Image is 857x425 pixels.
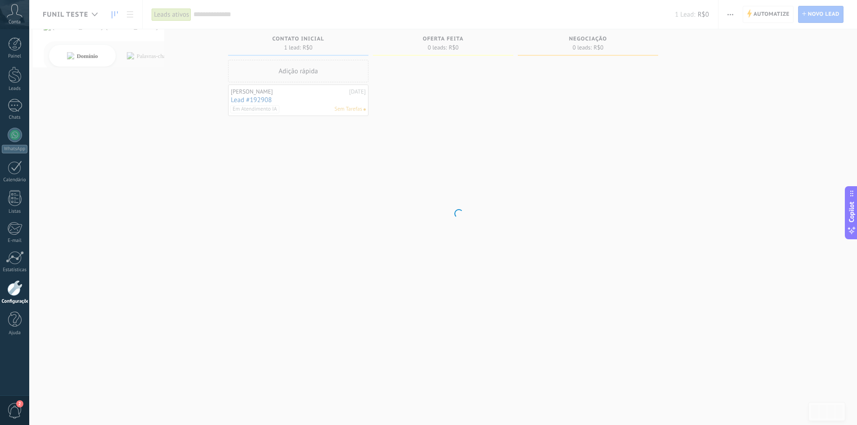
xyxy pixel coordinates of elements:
[2,54,28,59] div: Painel
[9,19,21,25] span: Conta
[2,86,28,92] div: Leads
[2,177,28,183] div: Calendário
[2,145,27,153] div: WhatsApp
[2,209,28,215] div: Listas
[98,52,105,59] img: tab_keywords_by_traffic_grey.svg
[14,14,22,22] img: logo_orange.svg
[48,53,69,59] div: Domínio
[2,299,28,304] div: Configurações
[23,23,129,31] div: [PERSON_NAME]: [DOMAIN_NAME]
[108,53,142,59] div: Palavras-chave
[847,201,856,222] span: Copilot
[2,238,28,244] div: E-mail
[16,400,23,407] span: 2
[2,115,28,121] div: Chats
[2,267,28,273] div: Estatísticas
[14,23,22,31] img: website_grey.svg
[2,330,28,336] div: Ajuda
[25,14,44,22] div: v 4.0.25
[38,52,45,59] img: tab_domain_overview_orange.svg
